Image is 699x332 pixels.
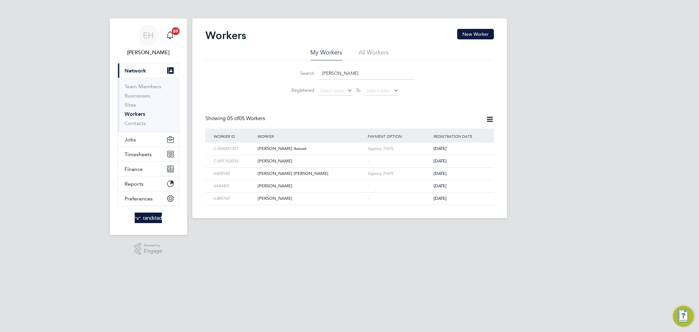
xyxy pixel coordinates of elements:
[164,25,177,46] a: 20
[118,147,179,161] button: Timesheets
[227,115,239,122] span: 05 of
[125,111,145,117] a: Workers
[366,168,432,180] div: Agency PAYE
[434,171,447,176] span: [DATE]
[366,193,432,205] div: -
[212,155,256,167] div: C-001102033
[359,49,389,60] li: All Workers
[144,248,162,254] span: Engage
[366,180,432,192] div: -
[212,193,256,205] div: 6389760
[118,25,179,56] a: EH[PERSON_NAME]
[125,151,152,157] span: Timesheets
[134,243,162,255] a: Powered byEngage
[135,213,162,223] img: randstad-logo-retina.png
[125,93,150,99] a: Businesses
[434,146,447,151] span: [DATE]
[256,193,366,205] div: [PERSON_NAME]
[457,29,494,39] button: New Worker
[205,115,266,122] div: Showing
[118,191,179,206] button: Preferences
[205,29,246,42] h2: Workers
[125,166,143,172] span: Finance
[366,88,390,93] span: Select date
[212,192,487,198] a: 6389760[PERSON_NAME]-[DATE]
[256,155,366,167] div: [PERSON_NAME]
[366,155,432,167] div: -
[212,143,256,155] div: C-004261301
[118,176,179,191] button: Reports
[212,155,487,160] a: C-001102033[PERSON_NAME]-[DATE]
[354,86,362,94] span: To
[319,67,415,80] input: Name, email or phone number
[125,181,144,187] span: Reports
[118,49,179,56] span: Emma Howells
[227,115,265,122] span: 05 Workers
[285,70,314,76] label: Search
[212,180,256,192] div: 6440401
[256,168,366,180] div: [PERSON_NAME] [PERSON_NAME]
[118,132,179,147] button: Jobs
[143,31,154,40] span: EH
[118,63,179,78] button: Network
[212,168,256,180] div: 6424144
[673,306,694,327] button: Engage Resource Center
[144,243,162,248] span: Powered by
[256,143,366,155] div: [PERSON_NAME] Awuse
[256,180,366,192] div: [PERSON_NAME]
[212,142,487,148] a: C-004261301[PERSON_NAME] AwuseAgency PAYE[DATE]
[285,87,314,93] label: Registered
[434,158,447,164] span: [DATE]
[118,162,179,176] button: Finance
[432,129,487,144] div: Registration Date
[125,83,161,90] a: Team Members
[125,102,136,108] a: Sites
[310,49,342,60] li: My Workers
[434,183,447,189] span: [DATE]
[212,129,256,144] div: Worker ID
[434,196,447,201] span: [DATE]
[118,78,179,132] div: Network
[125,136,136,143] span: Jobs
[212,180,487,185] a: 6440401[PERSON_NAME]-[DATE]
[320,88,343,93] span: Select date
[366,129,432,144] div: Payment Option
[125,68,146,74] span: Network
[110,18,187,235] nav: Main navigation
[118,213,179,223] a: Go to home page
[366,143,432,155] div: Agency PAYE
[256,129,366,144] div: Worker
[212,167,487,173] a: 6424144[PERSON_NAME] [PERSON_NAME]Agency PAYE[DATE]
[125,196,153,202] span: Preferences
[172,27,180,35] span: 20
[125,120,146,126] a: Contacts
